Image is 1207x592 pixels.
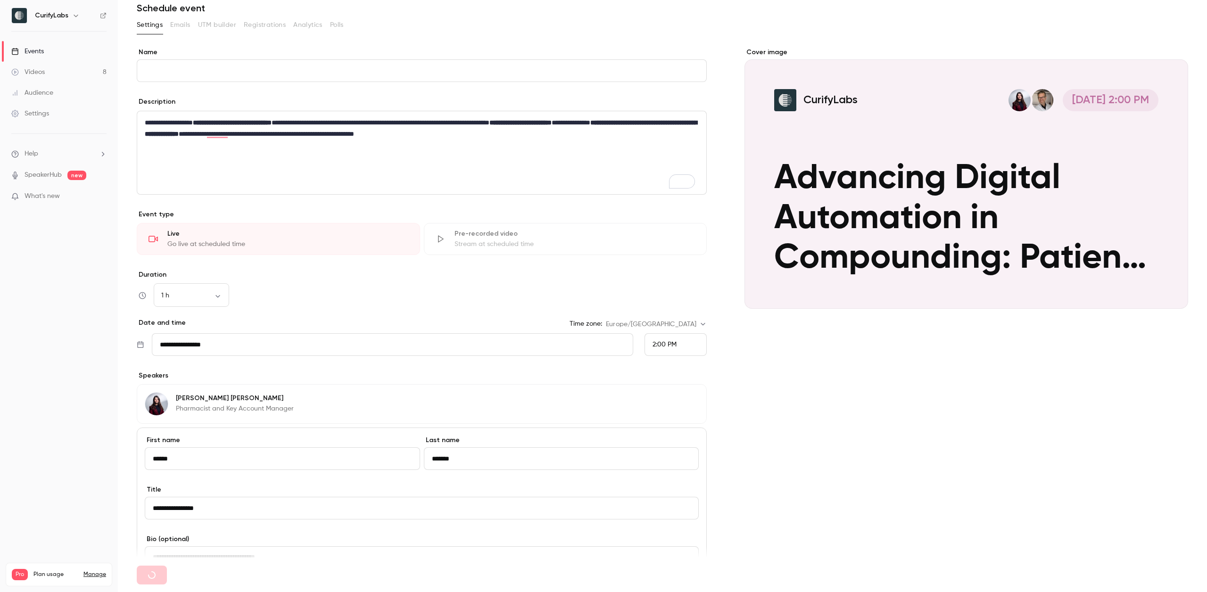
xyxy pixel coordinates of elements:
img: CurifyLabs [12,8,27,23]
h6: CurifyLabs [35,11,68,20]
p: [PERSON_NAME] [PERSON_NAME] [176,394,294,403]
label: Duration [137,270,707,280]
p: Pharmacist and Key Account Manager [176,404,294,413]
div: Videos [11,67,45,77]
span: UTM builder [198,20,236,30]
div: Settings [11,109,49,118]
div: LiveGo live at scheduled time [137,223,420,255]
label: First name [145,436,420,445]
div: Stream at scheduled time [455,239,695,249]
li: help-dropdown-opener [11,149,107,159]
span: 2:00 PM [653,341,677,348]
a: Manage [83,571,106,578]
span: Analytics [293,20,322,30]
div: Live [167,229,408,238]
span: new [67,171,86,180]
span: Plan usage [33,571,78,578]
label: Bio (optional) [145,534,699,544]
div: Europe/[GEOGRAPHIC_DATA] [606,320,707,329]
span: Polls [330,20,344,30]
label: Last name [424,436,699,445]
span: What's new [25,191,60,201]
span: Help [25,149,38,159]
div: Events [11,47,44,56]
label: Cover image [744,48,1188,57]
div: Go live at scheduled time [167,239,408,249]
button: Settings [137,17,163,33]
a: SpeakerHub [25,170,62,180]
div: To enrich screen reader interactions, please activate Accessibility in Grammarly extension settings [137,111,706,194]
h1: Schedule event [137,2,1188,14]
span: Registrations [244,20,286,30]
div: Pre-recorded videoStream at scheduled time [424,223,707,255]
p: Speakers [137,371,707,380]
section: description [137,111,707,195]
div: Audience [11,88,53,98]
label: Name [137,48,707,57]
input: Tue, Feb 17, 2026 [152,333,634,356]
label: Description [137,97,175,107]
div: Ludmila Hrižanovska[PERSON_NAME] [PERSON_NAME]Pharmacist and Key Account Manager [137,384,707,424]
span: Pro [12,569,28,580]
label: Time zone: [570,319,602,329]
div: editor [137,111,706,194]
label: Title [145,485,699,494]
div: 1 h [154,291,229,300]
p: Date and time [137,318,186,328]
iframe: Noticeable Trigger [95,192,107,201]
img: Ludmila Hrižanovska [145,393,168,415]
div: Pre-recorded video [455,229,695,238]
div: From [645,333,707,356]
span: Emails [170,20,190,30]
section: Cover image [744,48,1188,309]
p: Event type [137,210,707,219]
